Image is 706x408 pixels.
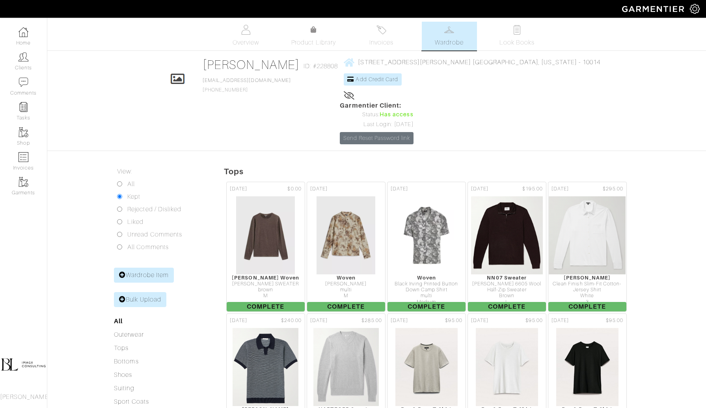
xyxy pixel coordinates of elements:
[203,58,300,72] a: [PERSON_NAME]
[468,302,546,311] span: Complete
[19,127,28,137] img: garments-icon-b7da505a4dc4fd61783c78ac3ca0ef83fa9d6f193b1c9dc38574b1d14d53ca28.png
[236,196,295,275] img: 3frjvoACw3MewAx4ZzJgHyJQ
[340,132,413,144] a: Send Reset Password link
[306,181,386,313] a: [DATE] Woven [PERSON_NAME] multi M Complete
[127,217,143,227] label: Liked
[307,275,385,281] div: Woven
[551,185,569,193] span: [DATE]
[344,57,600,67] a: [STREET_ADDRESS][PERSON_NAME] [GEOGRAPHIC_DATA], [US_STATE] - 10014
[233,38,259,47] span: Overview
[690,4,700,14] img: gear-icon-white-bd11855cb880d31180b6d7d6211b90ccbf57a29d726f0c71d8c61bd08dd39cc2.png
[310,185,328,193] span: [DATE]
[307,302,385,311] span: Complete
[525,317,542,324] span: $95.00
[232,328,299,406] img: nXL7GCoNix6Pt7uuPUH2Suvw
[380,110,414,119] span: Has access
[356,76,398,82] span: Add Credit Card
[475,328,538,406] img: NRLcTgZMYwtpL5jQ9Ey47jCD
[241,25,251,35] img: basicinfo-40fd8af6dae0f16599ec9e87c0ef1c0a1fdea2edbe929e3d69a839185d80c458.svg
[387,281,466,293] div: Black Irving Printed Button Down Camp Shirt
[499,38,535,47] span: Look Books
[203,78,291,83] a: [EMAIL_ADDRESS][DOMAIN_NAME]
[19,177,28,187] img: garments-icon-b7da505a4dc4fd61783c78ac3ca0ef83fa9d6f193b1c9dc38574b1d14d53ca28.png
[386,181,467,313] a: [DATE] Woven Black Irving Printed Button Down Camp Shirt multi Medium Complete
[548,299,626,305] div: 3
[19,102,28,112] img: reminder-icon-8004d30b9f0a5d33ae49ab947aed9ed385cf756f9e5892f1edd6e32f2345188e.png
[114,331,143,338] a: Outerwear
[422,22,477,50] a: Wardrobe
[548,275,626,281] div: [PERSON_NAME]
[471,196,543,275] img: 2PPdJZdzEiMHdGmeNZPVem7B
[344,73,402,86] a: Add Credit Card
[117,167,132,176] label: View:
[19,27,28,37] img: dashboard-icon-dbcd8f5a0b271acd01030246c82b418ddd0df26cd7fceb0bd07c9910d44c42f6.png
[225,181,306,313] a: [DATE] $0.00 [PERSON_NAME] Woven [PERSON_NAME] SWEATER brown M Complete
[603,185,623,193] span: $295.00
[548,302,626,311] span: Complete
[203,78,291,93] span: [PHONE_NUMBER]
[227,302,305,311] span: Complete
[387,299,466,305] div: Medium
[114,268,174,283] a: Wardrobe Item
[307,281,385,287] div: [PERSON_NAME]
[19,52,28,62] img: clients-icon-6bae9207a08558b7cb47a8932f037763ab4055f8c8b6bfacd5dc20c3e0201464.png
[387,302,466,311] span: Complete
[218,22,274,50] a: Overview
[471,185,488,193] span: [DATE]
[468,299,546,305] div: L
[313,328,379,406] img: JMWTkqioXrwfwFLA5dgCcwnP
[304,61,338,71] span: ID: #228808
[307,287,385,293] div: multi
[548,281,626,293] div: Clean Finish Slim-Fit Cotton-Jersey Shirt
[548,293,626,299] div: White
[387,293,466,299] div: multi
[522,185,542,193] span: $195.00
[316,196,376,275] img: 1AfZt8gavDvFFKBPDS8wzmH3
[395,328,458,406] img: HMd1pre6nFV9XYbyEimNk1c5
[468,275,546,281] div: NN07 Sweater
[471,317,488,324] span: [DATE]
[369,38,393,47] span: Invoices
[127,205,181,214] label: Rejected / Disliked
[281,317,301,324] span: $240.00
[114,371,132,378] a: Shoes
[114,358,138,365] a: Bottoms
[19,152,28,162] img: orders-icon-0abe47150d42831381b5fb84f609e132dff9fe21cb692f30cb5eec754e2cba89.png
[512,25,522,35] img: todo-9ac3debb85659649dc8f770b8b6100bb5dab4b48dedcbae339e5042a72dfd3cc.svg
[397,196,456,275] img: BhFcF4JEnecgK4oKP8T6tBQ7
[114,317,123,325] a: All
[551,317,569,324] span: [DATE]
[19,77,28,87] img: comment-icon-a0a6a9ef722e966f86d9cbdc48e553b5cf19dbc54f86b18d962a5391bc8f6eb6.png
[618,2,690,16] img: garmentier-logo-header-white-b43fb05a5012e4ada735d5af1a66efaba907eab6374d6393d1fbf88cb4ef424d.png
[468,281,546,293] div: [PERSON_NAME] 6605 Wool Half-Zip Sweater
[556,328,619,406] img: veNgjkQJ2U8FLNKWVntkxnUC
[286,25,341,47] a: Product Library
[445,317,462,324] span: $95.00
[391,317,408,324] span: [DATE]
[114,345,129,352] a: Tops
[230,317,247,324] span: [DATE]
[127,192,140,201] label: Kept
[287,185,301,193] span: $0.00
[127,230,182,239] label: Unread Comments
[548,196,626,275] img: 4pBJ9dc8aq5PjQzHF1UEPKhu
[127,179,135,189] label: All
[114,292,166,307] a: Bulk Upload
[227,281,305,287] div: [PERSON_NAME] SWEATER
[310,317,328,324] span: [DATE]
[114,385,134,392] a: Suiting
[230,185,247,193] span: [DATE]
[444,25,454,35] img: wardrobe-487a4870c1b7c33e795ec22d11cfc2ed9d08956e64fb3008fe2437562e282088.svg
[127,242,169,252] label: All Comments
[224,167,706,176] h5: Tops
[547,181,628,313] a: [DATE] $295.00 [PERSON_NAME] Clean Finish Slim-Fit Cotton-Jersey Shirt White 3 Complete
[358,59,600,66] span: [STREET_ADDRESS][PERSON_NAME] [GEOGRAPHIC_DATA], [US_STATE] - 10014
[291,38,336,47] span: Product Library
[114,398,149,405] a: Sport Coats
[387,275,466,281] div: Woven
[376,25,386,35] img: orders-27d20c2124de7fd6de4e0e44c1d41de31381a507db9b33961299e4e07d508b8c.svg
[340,110,413,119] div: Status:
[340,101,413,110] span: Garmentier Client:
[227,287,305,293] div: brown
[606,317,623,324] span: $95.00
